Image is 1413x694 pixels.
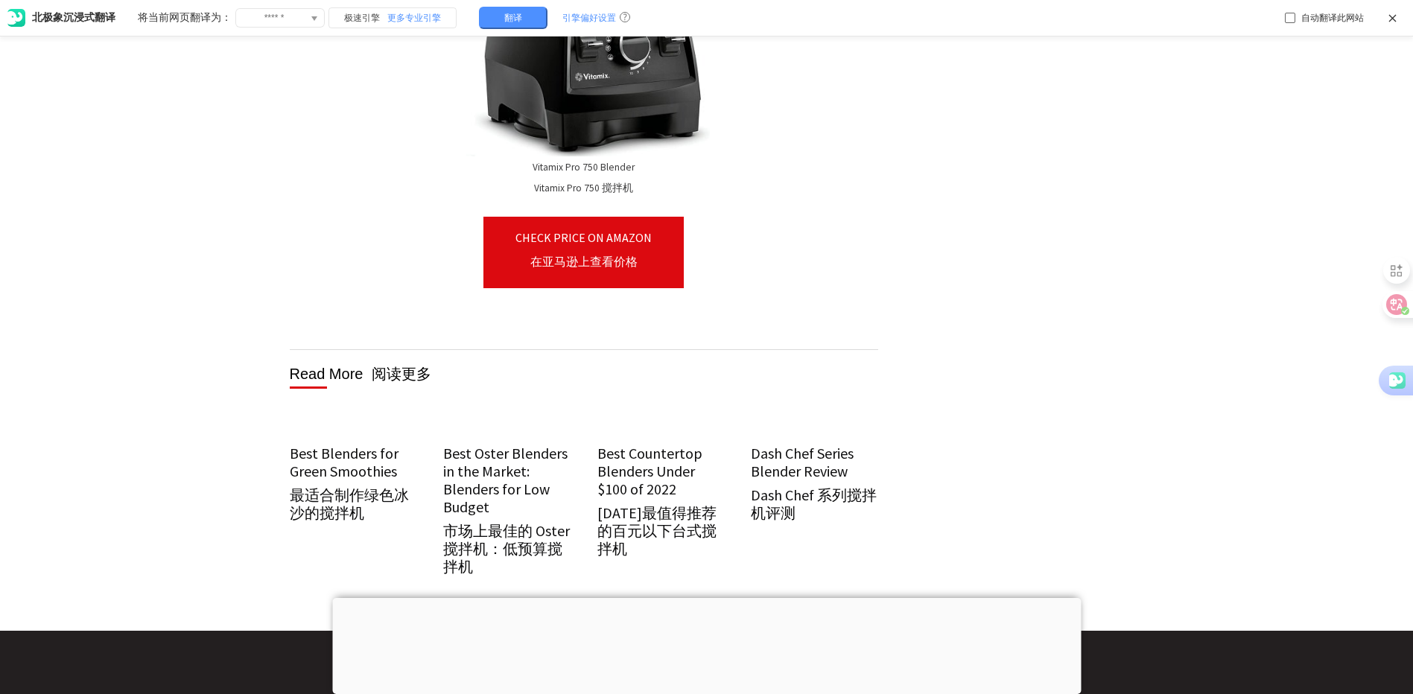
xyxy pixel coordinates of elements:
figcaption: Vitamix Pro 750 Blender [383,156,785,203]
iframe: Advertisement [919,22,1120,469]
label: SIGN UP FOR THE NEWSLETTER [260,653,1154,674]
font: 市场上最佳的 Oster 搅拌机：低预算搅拌机 [443,521,570,576]
a: Best Countertop Blenders Under $100 of 2022[DATE]最值得推荐的百元以下台式搅拌机 [597,444,725,558]
font: 最适合制作绿色冰沙的搅拌机 [290,486,409,522]
font: Vitamix Pro 750 搅拌机 [534,182,633,194]
iframe: Advertisement [332,598,1081,690]
a: CHECK PRICE ON AMAZON在亚马逊上查看价格 [483,217,684,288]
img: Dash Chef Series Blender Review [814,431,815,432]
h2: Read More [290,366,878,381]
font: 在亚马逊上查看价格 [530,254,638,269]
a: Best Oster Blenders in the Market: Blenders for Low Budget市场上最佳的 Oster 搅拌机：低预算搅拌机 [443,444,571,576]
a: Best Blenders for Green Smoothies最适合制作绿色冰沙的搅拌机 [290,444,417,522]
img: Best Blenders for Green Smoothies [352,431,353,432]
font: Dash Chef 系列搅拌机评测 [751,486,877,522]
img: Best Oster Blenders in the Market: Blenders for Low Budget [507,431,507,432]
font: 阅读更多 [372,366,431,382]
font: [DATE]最值得推荐的百元以下台式搅拌机 [597,503,717,558]
a: Dash Chef Series Blender ReviewDash Chef 系列搅拌机评测 [751,444,878,522]
img: Best Countertop Blenders Under $100 of 2022 [660,431,661,432]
